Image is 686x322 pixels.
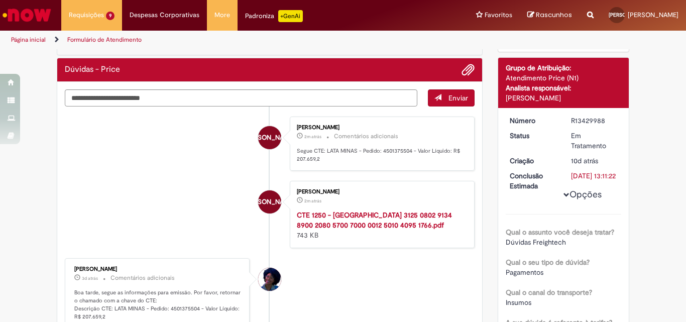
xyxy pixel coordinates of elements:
[609,12,648,18] span: [PERSON_NAME]
[304,134,321,140] time: 28/08/2025 21:18:43
[506,238,566,247] span: Dúvidas Freightech
[506,93,622,103] div: [PERSON_NAME]
[82,275,98,281] span: 3d atrás
[506,268,543,277] span: Pagamentos
[245,10,303,22] div: Padroniza
[571,156,598,165] time: 19/08/2025 17:11:19
[502,131,564,141] dt: Status
[297,210,464,240] div: 743 KB
[130,10,199,20] span: Despesas Corporativas
[502,171,564,191] dt: Conclusão Estimada
[628,11,678,19] span: [PERSON_NAME]
[244,126,295,150] span: [PERSON_NAME]
[297,189,464,195] div: [PERSON_NAME]
[214,10,230,20] span: More
[334,132,398,141] small: Comentários adicionais
[106,12,115,20] span: 9
[506,298,531,307] span: Insumos
[571,116,618,126] div: R13429988
[82,275,98,281] time: 26/08/2025 15:58:00
[8,31,450,49] ul: Trilhas de página
[536,10,572,20] span: Rascunhos
[506,228,614,237] b: Qual o assunto você deseja tratar?
[502,116,564,126] dt: Número
[527,11,572,20] a: Rascunhos
[571,171,618,181] div: [DATE] 13:11:22
[506,258,590,267] b: Qual o seu tipo de dúvida?
[506,73,622,83] div: Atendimento Price (N1)
[428,89,475,106] button: Enviar
[297,210,452,230] a: CTE 1250 - [GEOGRAPHIC_DATA] 3125 0802 9134 8900 2080 5700 7000 0012 5010 4095 1766.pdf
[506,288,592,297] b: Qual o canal do transporte?
[278,10,303,22] p: +GenAi
[506,83,622,93] div: Analista responsável:
[448,93,468,102] span: Enviar
[69,10,104,20] span: Requisições
[297,125,464,131] div: [PERSON_NAME]
[258,126,281,149] div: Joao Barbosa de Oliveira
[571,156,618,166] div: 19/08/2025 17:11:19
[571,131,618,151] div: Em Tratamento
[571,156,598,165] span: 10d atrás
[65,65,120,74] h2: Dúvidas - Price Histórico de tíquete
[258,268,281,291] div: Esther Teodoro Da Silva
[74,266,242,272] div: [PERSON_NAME]
[67,36,142,44] a: Formulário de Atendimento
[502,156,564,166] dt: Criação
[11,36,46,44] a: Página inicial
[506,63,622,73] div: Grupo de Atribuição:
[110,274,175,282] small: Comentários adicionais
[1,5,53,25] img: ServiceNow
[304,198,321,204] span: 2m atrás
[304,134,321,140] span: 2m atrás
[244,190,295,214] span: [PERSON_NAME]
[65,89,417,106] textarea: Digite sua mensagem aqui...
[258,190,281,213] div: Joao Barbosa de Oliveira
[485,10,512,20] span: Favoritos
[462,63,475,76] button: Adicionar anexos
[297,147,464,163] p: Segue CTE: LATA MINAS - Pedido: 4501375504 - Valor Líquido: R$ 207.659,2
